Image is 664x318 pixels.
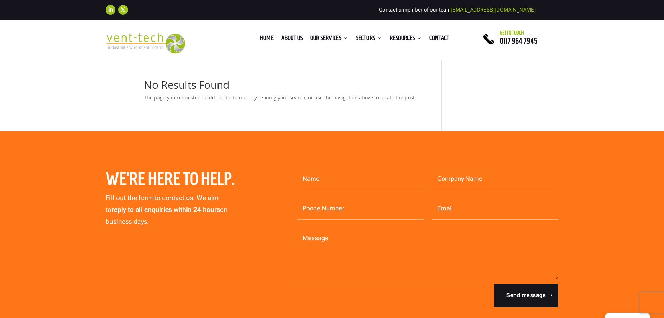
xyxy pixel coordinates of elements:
[500,30,524,36] span: Get in touch
[432,198,559,220] input: Email
[260,36,274,43] a: Home
[356,36,382,43] a: Sectors
[390,36,422,43] a: Resources
[144,94,421,102] p: The page you requested could not be found. Try refining your search, or use the navigation above ...
[494,284,558,307] button: Send message
[118,5,128,15] a: Follow on X
[310,36,348,43] a: Our Services
[106,194,219,214] span: Fill out the form to contact us. We aim to
[106,33,185,53] img: 2023-09-27T08_35_16.549ZVENT-TECH---Clear-background
[144,80,421,94] h1: No Results Found
[297,168,424,190] input: Name
[500,37,537,45] a: 0117 964 7945
[106,5,115,15] a: Follow on LinkedIn
[281,36,303,43] a: About us
[297,198,424,220] input: Phone Number
[432,168,559,190] input: Company Name
[106,168,251,193] h2: We’re here to help.
[379,7,536,13] span: Contact a member of our team
[451,7,536,13] a: [EMAIL_ADDRESS][DOMAIN_NAME]
[112,206,220,214] strong: reply to all enquiries within 24 hours
[429,36,449,43] a: Contact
